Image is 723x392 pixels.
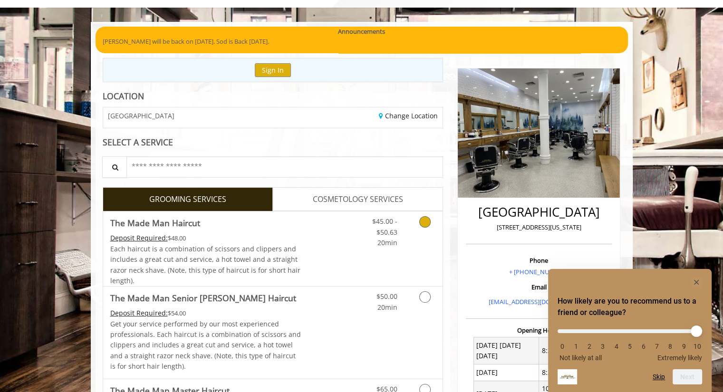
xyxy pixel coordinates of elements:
[558,343,567,350] li: 0
[665,343,675,350] li: 8
[559,354,602,362] span: Not likely at all
[612,343,621,350] li: 4
[691,277,702,288] button: Hide survey
[149,193,226,206] span: GROOMING SERVICES
[473,337,539,364] td: [DATE] [DATE] [DATE]
[110,216,200,229] b: The Made Man Haircut
[379,111,438,120] a: Change Location
[103,37,621,47] p: [PERSON_NAME] will be back on [DATE]. Sod is Back [DATE].
[372,217,397,236] span: $45.00 - $50.63
[539,337,605,364] td: 8:30 AM - 7:30 PM
[255,63,291,77] button: Sign In
[571,343,580,350] li: 1
[558,277,702,384] div: How likely are you to recommend us to a friend or colleague? Select an option from 0 to 10, with ...
[468,205,609,219] h2: [GEOGRAPHIC_DATA]
[489,297,589,306] a: [EMAIL_ADDRESS][DOMAIN_NAME]
[108,112,174,119] span: [GEOGRAPHIC_DATA]
[473,364,539,381] td: [DATE]
[558,322,702,362] div: How likely are you to recommend us to a friend or colleague? Select an option from 0 to 10, with ...
[110,308,168,317] span: This service needs some Advance to be paid before we block your appointment
[110,244,300,285] span: Each haircut is a combination of scissors and clippers and includes a great cut and service, a ho...
[103,138,443,147] div: SELECT A SERVICE
[652,343,662,350] li: 7
[110,308,301,318] div: $54.00
[103,90,144,102] b: LOCATION
[376,292,397,301] span: $50.00
[468,222,609,232] p: [STREET_ADDRESS][US_STATE]
[653,373,665,381] button: Skip
[338,27,385,37] b: Announcements
[693,343,702,350] li: 10
[509,268,569,276] a: + [PHONE_NUMBER].
[110,319,301,372] p: Get your service performed by our most experienced professionals. Each haircut is a combination o...
[110,233,168,242] span: This service needs some Advance to be paid before we block your appointment
[377,303,397,312] span: 20min
[657,354,702,362] span: Extremely likely
[638,343,648,350] li: 6
[598,343,607,350] li: 3
[558,296,702,318] h2: How likely are you to recommend us to a friend or colleague? Select an option from 0 to 10, with ...
[585,343,594,350] li: 2
[625,343,635,350] li: 5
[466,327,612,334] h3: Opening Hours
[313,193,403,206] span: COSMETOLOGY SERVICES
[468,257,609,264] h3: Phone
[110,233,301,243] div: $48.00
[377,238,397,247] span: 20min
[102,156,127,178] button: Service Search
[679,343,689,350] li: 9
[539,364,605,381] td: 8:30 AM - 7:00 PM
[110,291,296,305] b: The Made Man Senior [PERSON_NAME] Haircut
[673,369,702,384] button: Next question
[468,284,609,290] h3: Email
